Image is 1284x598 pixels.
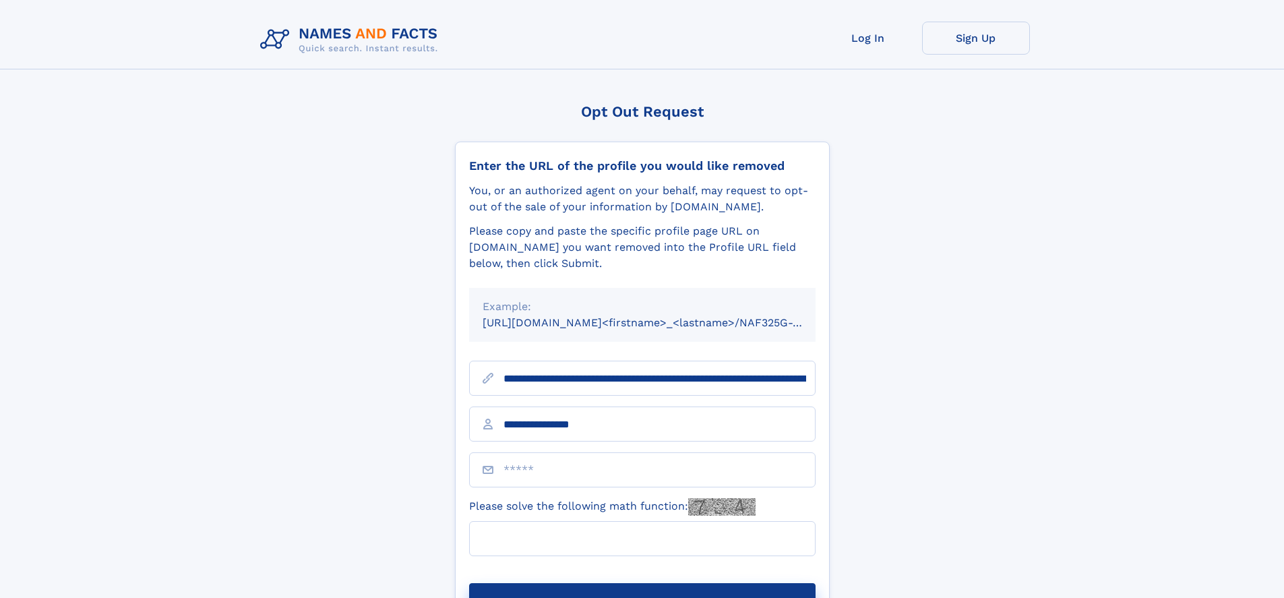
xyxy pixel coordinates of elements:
div: Enter the URL of the profile you would like removed [469,158,816,173]
div: Opt Out Request [455,103,830,120]
div: Please copy and paste the specific profile page URL on [DOMAIN_NAME] you want removed into the Pr... [469,223,816,272]
label: Please solve the following math function: [469,498,756,516]
img: Logo Names and Facts [255,22,449,58]
small: [URL][DOMAIN_NAME]<firstname>_<lastname>/NAF325G-xxxxxxxx [483,316,841,329]
div: Example: [483,299,802,315]
a: Log In [814,22,922,55]
div: You, or an authorized agent on your behalf, may request to opt-out of the sale of your informatio... [469,183,816,215]
a: Sign Up [922,22,1030,55]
